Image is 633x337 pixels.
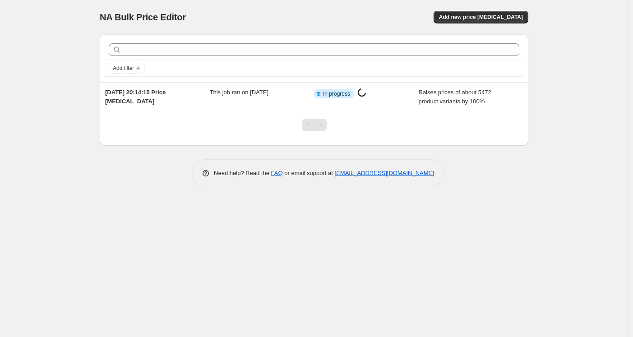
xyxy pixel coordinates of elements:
span: This job ran on [DATE]. [210,89,270,96]
span: [DATE] 20:14:15 Price [MEDICAL_DATA] [105,89,166,105]
span: NA Bulk Price Editor [100,12,186,22]
span: Add filter [113,65,134,72]
button: Add new price [MEDICAL_DATA] [434,11,528,23]
span: or email support at [283,170,335,176]
span: Raises prices of about 5472 product variants by 100% [419,89,491,105]
span: Need help? Read the [214,170,271,176]
a: [EMAIL_ADDRESS][DOMAIN_NAME] [335,170,434,176]
button: Add filter [109,63,145,74]
a: FAQ [271,170,283,176]
nav: Pagination [302,119,327,131]
span: Add new price [MEDICAL_DATA] [439,14,523,21]
span: In progress [323,90,350,97]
